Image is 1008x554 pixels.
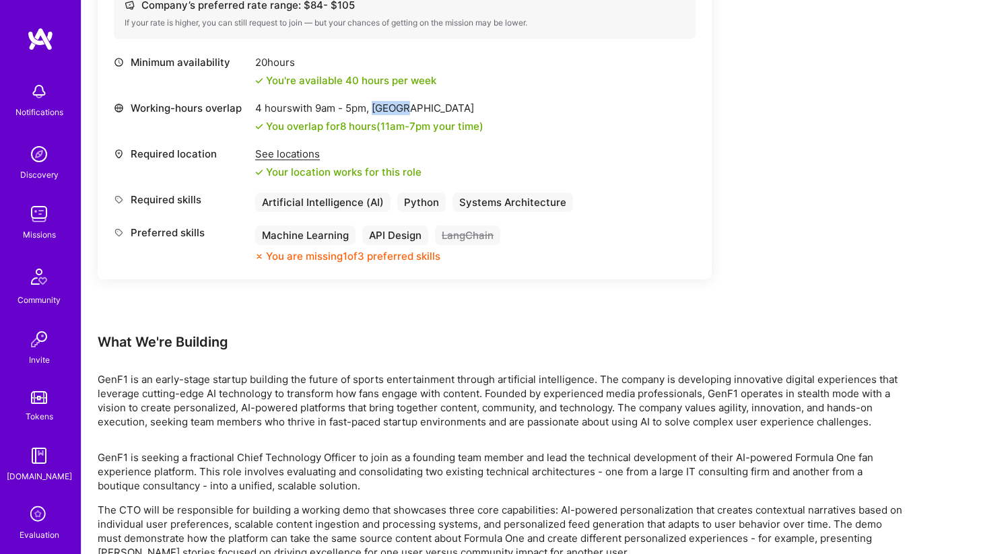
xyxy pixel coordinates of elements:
i: icon Clock [114,57,124,67]
img: Community [23,261,55,293]
div: If your rate is higher, you can still request to join — but your chances of getting on the missio... [125,18,685,28]
div: See locations [255,147,422,161]
div: What We're Building [98,333,906,351]
span: 9am - 5pm , [312,102,372,114]
div: Machine Learning [255,226,356,245]
img: tokens [31,391,47,404]
div: Community [18,293,61,307]
p: GenF1 is seeking a fractional Chief Technology Officer to join as a founding team member and lead... [98,450,906,493]
div: You overlap for 8 hours ( your time) [266,119,483,133]
i: icon Tag [114,228,124,238]
i: icon CloseOrange [255,252,263,261]
i: icon Check [255,77,263,85]
img: logo [27,27,54,51]
div: Artificial Intelligence (AI) [255,193,391,212]
img: guide book [26,442,53,469]
div: You're available 40 hours per week [255,73,436,88]
div: Invite [29,353,50,367]
img: teamwork [26,201,53,228]
div: Tokens [26,409,53,423]
p: GenF1 is an early-stage startup building the future of sports entertainment through artificial in... [98,372,906,429]
div: LangChain [435,226,500,245]
div: Required skills [114,193,248,207]
i: icon Check [255,168,263,176]
div: Preferred skills [114,226,248,240]
i: icon Check [255,123,263,131]
div: Your location works for this role [255,165,422,179]
img: Invite [26,326,53,353]
div: 20 hours [255,55,436,69]
img: discovery [26,141,53,168]
img: bell [26,78,53,105]
div: [DOMAIN_NAME] [7,469,72,483]
i: icon Location [114,149,124,159]
span: 11am - 7pm [380,120,430,133]
i: icon Tag [114,195,124,205]
div: Evaluation [20,528,59,542]
i: icon World [114,103,124,113]
div: Missions [23,228,56,242]
div: Working-hours overlap [114,101,248,115]
div: Discovery [20,168,59,182]
div: Required location [114,147,248,161]
div: You are missing 1 of 3 preferred skills [266,249,440,263]
div: Python [397,193,446,212]
div: Minimum availability [114,55,248,69]
div: Notifications [15,105,63,119]
div: 4 hours with [GEOGRAPHIC_DATA] [255,101,483,115]
i: icon SelectionTeam [26,502,52,528]
div: API Design [362,226,428,245]
div: Systems Architecture [452,193,573,212]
